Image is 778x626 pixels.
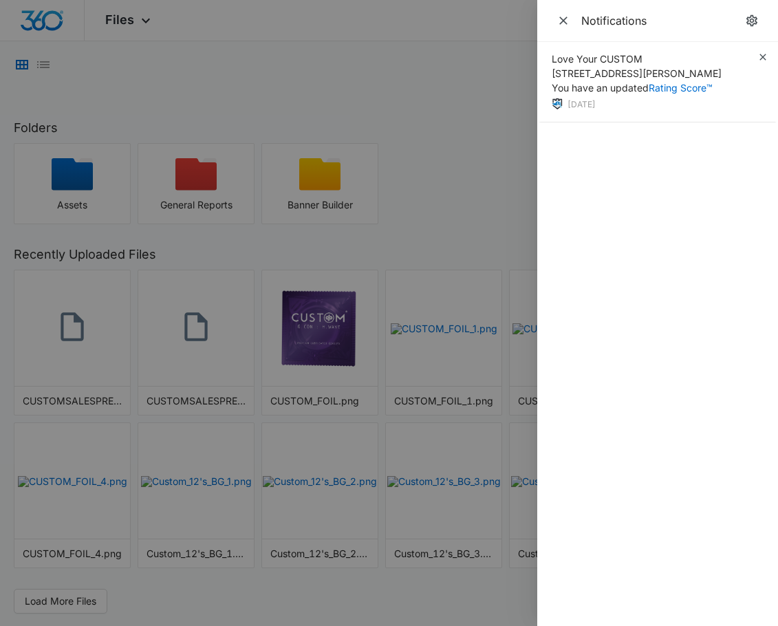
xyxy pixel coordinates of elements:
div: Notifications [581,13,742,28]
span: Love Your CUSTOM [STREET_ADDRESS][PERSON_NAME] You have an updated [552,53,722,94]
button: Close [554,11,573,30]
a: Rating Score™ [649,82,713,94]
a: notifications.title [742,11,761,30]
div: [DATE] [552,98,722,112]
